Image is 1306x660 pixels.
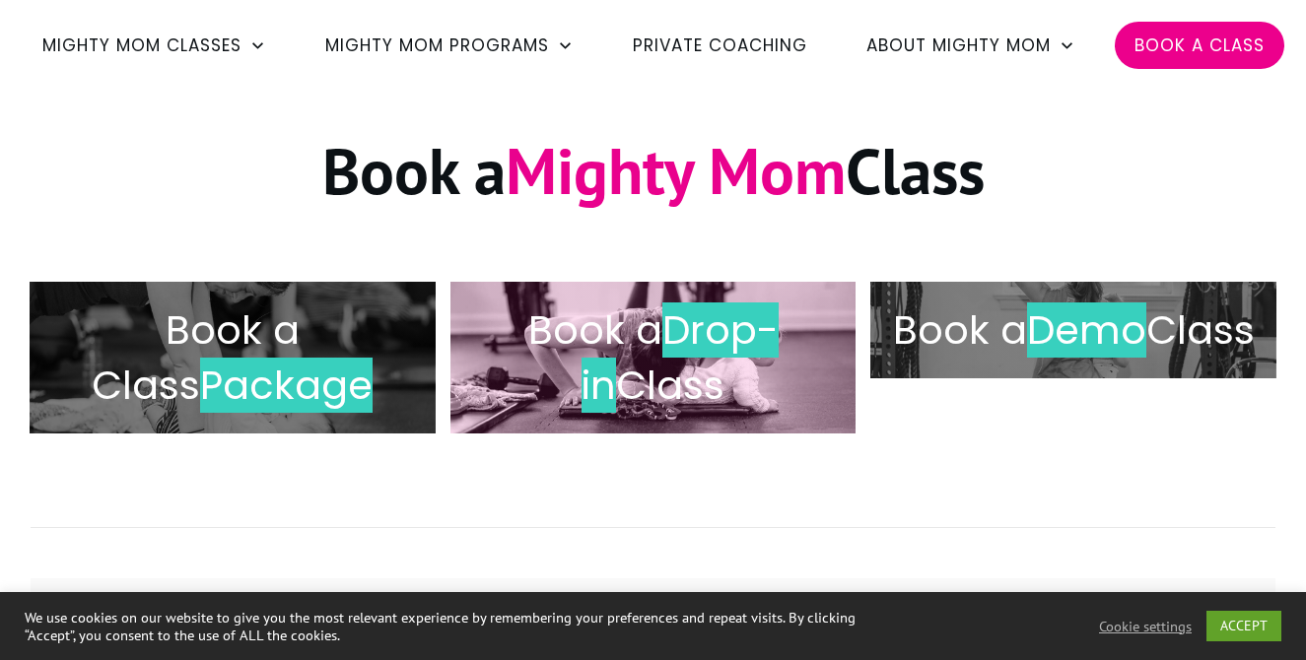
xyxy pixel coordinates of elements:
[866,29,1051,62] span: About Mighty Mom
[42,29,241,62] span: Mighty Mom Classes
[1206,611,1281,641] a: ACCEPT
[866,29,1075,62] a: About Mighty Mom
[1134,29,1265,62] a: Book a Class
[31,129,1275,236] h1: Book a Class
[1027,302,1146,358] span: Demo
[42,29,266,62] a: Mighty Mom Classes
[1099,618,1192,635] a: Cookie settings
[582,302,779,413] span: Drop-in
[893,302,1027,358] span: Book a
[471,302,836,413] h2: Book a Class
[325,29,549,62] span: Mighty Mom Programs
[506,129,846,212] span: Mighty Mom
[25,609,905,644] div: We use cookies on our website to give you the most relevant experience by remembering your prefer...
[325,29,574,62] a: Mighty Mom Programs
[633,29,807,62] a: Private Coaching
[1146,302,1255,358] span: Class
[92,302,300,413] span: Book a Class
[200,358,373,413] span: Package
